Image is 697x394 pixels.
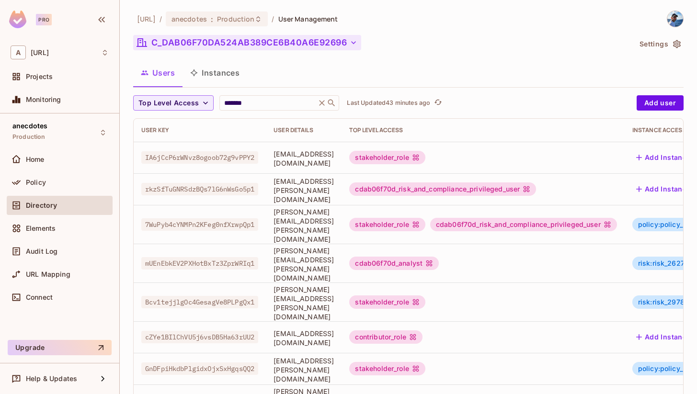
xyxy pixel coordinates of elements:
[141,362,258,375] span: GnDFpiHkdbPlgidxOjxSxHgqsQQ2
[11,45,26,59] span: A
[278,14,338,23] span: User Management
[349,218,425,231] div: stakeholder_role
[217,14,254,23] span: Production
[349,362,425,375] div: stakeholder_role
[26,156,45,163] span: Home
[347,99,430,107] p: Last Updated 43 minutes ago
[26,248,57,255] span: Audit Log
[274,246,334,282] span: [PERSON_NAME][EMAIL_ADDRESS][PERSON_NAME][DOMAIN_NAME]
[272,14,274,23] li: /
[141,151,258,164] span: IA6jCcP6rWNvz8ogoob72g9vPPY2
[26,202,57,209] span: Directory
[141,331,258,343] span: cZYe1BIlChVU5j6vsDB5Ha63rUU2
[8,340,112,355] button: Upgrade
[138,97,199,109] span: Top Level Access
[31,49,49,56] span: Workspace: anecdotes.ai
[133,95,214,111] button: Top Level Access
[274,149,334,168] span: [EMAIL_ADDRESS][DOMAIN_NAME]
[171,14,207,23] span: anecdotes
[26,270,70,278] span: URL Mapping
[432,97,444,109] button: refresh
[12,122,47,130] span: anecdotes
[26,96,61,103] span: Monitoring
[349,330,422,344] div: contributor_role
[160,14,162,23] li: /
[9,11,26,28] img: SReyMgAAAABJRU5ErkJggg==
[36,14,52,25] div: Pro
[141,296,258,308] span: Bcv1tejjlgOc4GesagVe8PLPgQx1
[274,285,334,321] span: [PERSON_NAME][EMAIL_ADDRESS][PERSON_NAME][DOMAIN_NAME]
[349,151,425,164] div: stakeholder_role
[667,11,683,27] img: Yaniv Levi
[274,356,334,383] span: [EMAIL_ADDRESS][PERSON_NAME][DOMAIN_NAME]
[141,257,258,270] span: mUEnEbkEV2PXHotBxTz3ZprWRIq1
[349,295,425,309] div: stakeholder_role
[274,329,334,347] span: [EMAIL_ADDRESS][DOMAIN_NAME]
[26,293,53,301] span: Connect
[183,61,247,85] button: Instances
[349,126,617,134] div: Top Level Access
[141,183,258,195] span: rkzSfTuGNRSdzBQs7lG6nWsGo5p1
[133,35,361,50] button: C_DAB06F70DA524AB389CE6B40A6E92696
[636,36,684,52] button: Settings
[274,177,334,204] span: [EMAIL_ADDRESS][PERSON_NAME][DOMAIN_NAME]
[26,179,46,186] span: Policy
[274,126,334,134] div: User Details
[637,95,684,111] button: Add user
[26,73,53,80] span: Projects
[137,14,156,23] span: the active workspace
[26,225,56,232] span: Elements
[434,98,442,108] span: refresh
[274,207,334,244] span: [PERSON_NAME][EMAIL_ADDRESS][PERSON_NAME][DOMAIN_NAME]
[430,218,617,231] div: cdab06f70d_risk_and_compliance_privileged_user
[133,61,183,85] button: Users
[430,97,444,109] span: Click to refresh data
[210,15,214,23] span: :
[349,257,439,270] div: cdab06f70d_analyst
[141,126,258,134] div: User Key
[12,133,46,141] span: Production
[349,182,536,196] div: cdab06f70d_risk_and_compliance_privileged_user
[26,375,77,383] span: Help & Updates
[141,218,258,231] span: 7WuPyb4cYNMPn2KFeg0nfXrwpQp1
